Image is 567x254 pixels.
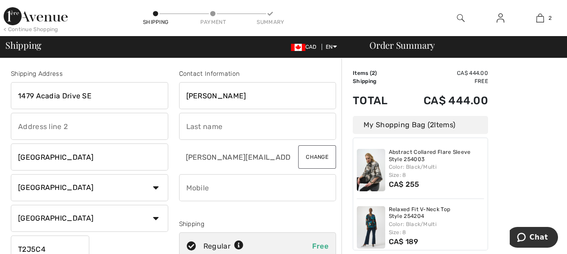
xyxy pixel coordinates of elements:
div: Regular [203,241,244,252]
span: Shipping [5,41,41,50]
input: E-mail [179,143,291,171]
div: Color: Black/Multi Size: 8 [389,220,484,236]
input: Address line 2 [11,113,168,140]
span: CA$ 189 [389,237,419,246]
div: Payment [199,18,226,26]
input: Address line 1 [11,82,168,109]
div: Shipping [142,18,169,26]
span: EN [326,44,337,50]
img: 1ère Avenue [4,7,68,25]
a: Abstract Collared Flare Sleeve Style 254003 [389,149,484,163]
div: Color: Black/Multi Size: 8 [389,163,484,179]
span: 2 [430,120,434,129]
button: Change [298,145,336,169]
span: CAD [291,44,320,50]
div: Shipping [179,219,337,229]
img: Abstract Collared Flare Sleeve Style 254003 [357,149,385,191]
a: Sign In [489,13,512,24]
div: Contact Information [179,69,337,79]
div: Shipping Address [11,69,168,79]
a: Relaxed Fit V-Neck Top Style 254204 [389,206,484,220]
input: City [11,143,168,171]
td: Total [353,85,400,116]
span: CA$ 255 [389,180,419,189]
td: Free [400,77,488,85]
iframe: Opens a widget where you can chat to one of our agents [510,227,558,249]
img: My Info [497,13,504,23]
td: Shipping [353,77,400,85]
img: Canadian Dollar [291,44,305,51]
span: 2 [372,70,375,76]
div: My Shopping Bag ( Items) [353,116,488,134]
div: Summary [257,18,284,26]
a: 2 [521,13,559,23]
img: search the website [457,13,465,23]
img: Relaxed Fit V-Neck Top Style 254204 [357,206,385,249]
td: CA$ 444.00 [400,69,488,77]
input: First name [179,82,337,109]
div: < Continue Shopping [4,25,58,33]
span: 2 [549,14,552,22]
input: Mobile [179,174,337,201]
img: My Bag [536,13,544,23]
span: Free [312,242,328,250]
td: CA$ 444.00 [400,85,488,116]
input: Last name [179,113,337,140]
td: Items ( ) [353,69,400,77]
div: Order Summary [359,41,562,50]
